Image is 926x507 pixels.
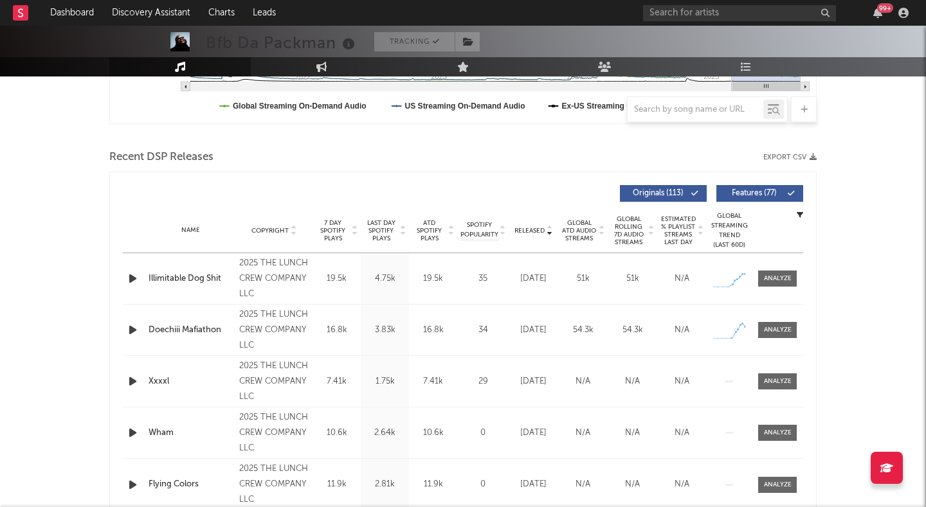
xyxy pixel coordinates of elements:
[364,272,406,285] div: 4.75k
[316,219,350,242] span: 7 Day Spotify Plays
[374,32,455,51] button: Tracking
[611,215,646,246] span: Global Rolling 7D Audio Streams
[561,478,604,491] div: N/A
[239,256,309,302] div: 2025 THE LUNCH CREW COMPANY LLC
[763,154,817,161] button: Export CSV
[412,427,454,440] div: 10.6k
[364,324,406,337] div: 3.83k
[660,272,704,285] div: N/A
[725,190,784,197] span: Features ( 77 )
[316,478,358,491] div: 11.9k
[316,324,358,337] div: 16.8k
[512,272,555,285] div: [DATE]
[206,32,358,53] div: Bfb Da Packman
[628,190,687,197] span: Originals ( 113 )
[561,324,604,337] div: 54.3k
[149,324,233,337] a: Doechiii Mafiathon
[512,324,555,337] div: [DATE]
[149,427,233,440] a: Wham
[514,227,545,235] span: Released
[239,410,309,456] div: 2025 THE LUNCH CREW COMPANY LLC
[316,375,358,388] div: 7.41k
[316,427,358,440] div: 10.6k
[412,219,446,242] span: ATD Spotify Plays
[561,375,604,388] div: N/A
[364,375,406,388] div: 1.75k
[628,105,763,115] input: Search by song name or URL
[660,427,704,440] div: N/A
[460,478,505,491] div: 0
[620,185,707,202] button: Originals(113)
[660,478,704,491] div: N/A
[460,220,498,240] span: Spotify Popularity
[512,427,555,440] div: [DATE]
[873,8,882,18] button: 99+
[412,478,454,491] div: 11.9k
[561,219,597,242] span: Global ATD Audio Streams
[316,272,358,285] div: 19.5k
[412,272,454,285] div: 19.5k
[239,359,309,405] div: 2025 THE LUNCH CREW COMPANY LLC
[611,427,654,440] div: N/A
[460,272,505,285] div: 35
[611,478,654,491] div: N/A
[460,427,505,440] div: 0
[364,219,398,242] span: Last Day Spotify Plays
[611,375,654,388] div: N/A
[512,478,555,491] div: [DATE]
[660,375,704,388] div: N/A
[251,227,289,235] span: Copyright
[561,427,604,440] div: N/A
[412,324,454,337] div: 16.8k
[710,211,749,250] div: Global Streaming Trend (Last 60D)
[660,324,704,337] div: N/A
[512,375,555,388] div: [DATE]
[877,3,893,13] div: 99 +
[149,226,233,235] div: Name
[611,324,654,337] div: 54.3k
[149,375,233,388] a: Xxxxl
[412,375,454,388] div: 7.41k
[149,272,233,285] a: Illimitable Dog Shit
[460,324,505,337] div: 34
[109,150,213,165] span: Recent DSP Releases
[561,272,604,285] div: 51k
[716,185,803,202] button: Features(77)
[643,5,836,21] input: Search for artists
[149,478,233,491] a: Flying Colors
[460,375,505,388] div: 29
[611,272,654,285] div: 51k
[364,427,406,440] div: 2.64k
[239,307,309,353] div: 2025 THE LUNCH CREW COMPANY LLC
[364,478,406,491] div: 2.81k
[660,215,696,246] span: Estimated % Playlist Streams Last Day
